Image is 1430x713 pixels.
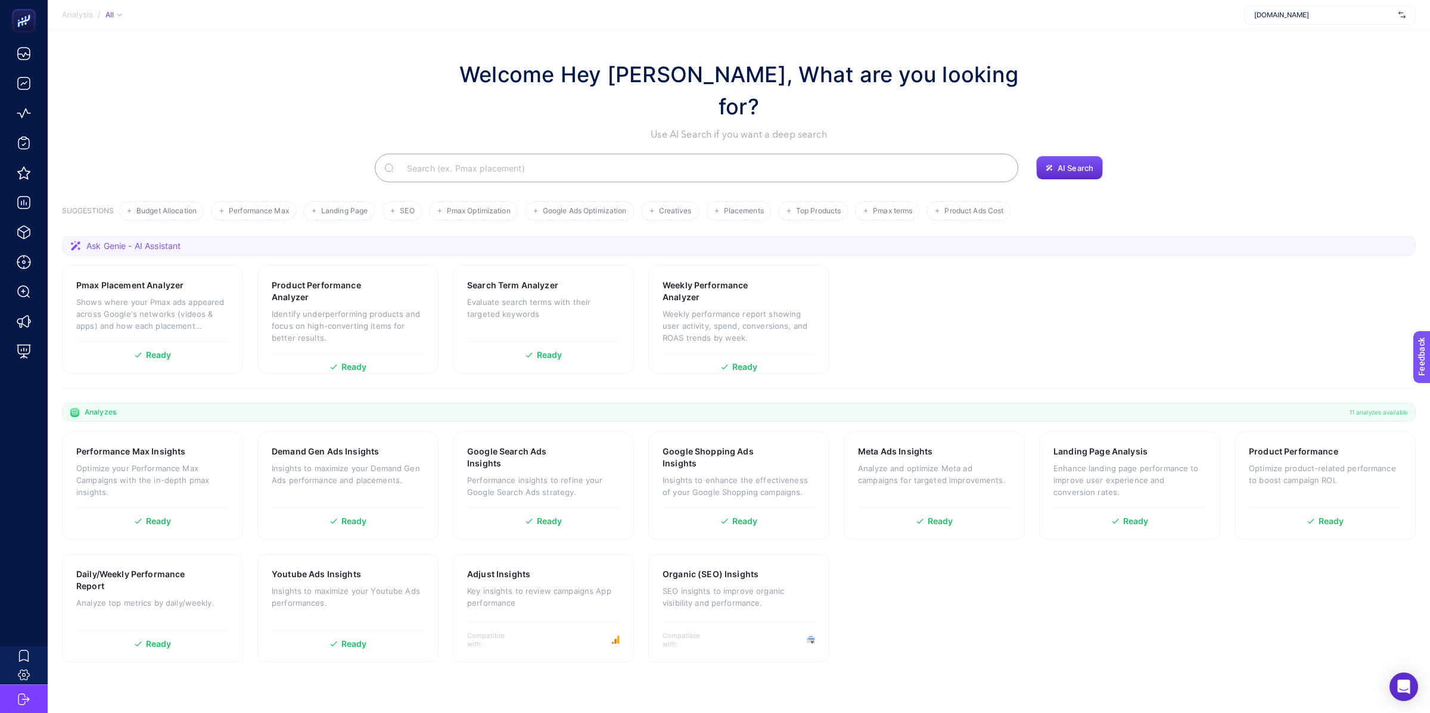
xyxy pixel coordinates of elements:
span: Top Products [796,207,841,216]
p: Analyze top metrics by daily/weekly. [76,597,229,609]
span: Google Ads Optimization [543,207,627,216]
span: [DOMAIN_NAME] [1254,10,1394,20]
span: Landing Page [321,207,368,216]
span: Ready [1123,517,1149,525]
p: Evaluate search terms with their targeted keywords [467,296,620,320]
p: Insights to maximize your Youtube Ads performances. [272,585,424,609]
a: Google Search Ads InsightsPerformance insights to refine your Google Search Ads strategy.Ready [453,431,634,540]
span: Analysis [62,10,93,20]
h3: Google Search Ads Insights [467,446,582,469]
h3: Adjust Insights [467,568,530,580]
p: Shows where your Pmax ads appeared across Google's networks (videos & apps) and how each placemen... [76,296,229,332]
a: Product Performance AnalyzerIdentify underperforming products and focus on high-converting items ... [257,265,439,373]
h3: Product Performance [1249,446,1338,457]
span: Ready [146,517,172,525]
span: Ask Genie - AI Assistant [86,240,181,252]
h3: Weekly Performance Analyzer [663,279,778,303]
a: Adjust InsightsKey insights to review campaigns App performanceCompatible with: [453,554,634,662]
p: Analyze and optimize Meta ad campaigns for targeted improvements. [858,462,1011,486]
span: Product Ads Cost [944,207,1003,216]
div: Open Intercom Messenger [1389,672,1418,701]
a: Daily/Weekly Performance ReportAnalyze top metrics by daily/weekly.Ready [62,554,243,662]
h3: SUGGESTIONS [62,206,114,220]
a: Landing Page AnalysisEnhance landing page performance to improve user experience and conversion r... [1039,431,1220,540]
a: Weekly Performance AnalyzerWeekly performance report showing user activity, spend, conversions, a... [648,265,829,373]
span: Ready [732,517,758,525]
span: Performance Max [229,207,289,216]
h3: Pmax Placement Analyzer [76,279,184,291]
h3: Product Performance Analyzer [272,279,387,303]
h3: Performance Max Insights [76,446,185,457]
span: Analyzes [85,407,116,417]
span: Ready [146,640,172,648]
h3: Youtube Ads Insights [272,568,361,580]
span: 11 analyzes available [1350,407,1408,417]
input: Search [397,151,1009,185]
span: Budget Allocation [136,207,197,216]
span: Compatible with: [663,631,716,648]
h3: Search Term Analyzer [467,279,558,291]
div: All [105,10,122,20]
span: SEO [400,207,414,216]
span: Ready [928,517,953,525]
a: Meta Ads InsightsAnalyze and optimize Meta ad campaigns for targeted improvements.Ready [844,431,1025,540]
h1: Welcome Hey [PERSON_NAME], What are you looking for? [447,58,1031,123]
a: Search Term AnalyzerEvaluate search terms with their targeted keywordsReady [453,265,634,373]
span: Creatives [659,207,692,216]
p: Key insights to review campaigns App performance [467,585,620,609]
p: Use AI Search if you want a deep search [447,127,1031,142]
span: Feedback [7,4,45,13]
h3: Landing Page Analysis [1053,446,1148,457]
span: / [98,10,101,19]
span: Ready [1319,517,1344,525]
h3: Google Shopping Ads Insights [663,446,778,469]
span: Pmax Optimization [447,207,511,216]
span: Pmax terms [873,207,912,216]
a: Product PerformanceOptimize product-related performance to boost campaign ROI.Ready [1235,431,1416,540]
span: Ready [341,640,367,648]
span: Ready [341,517,367,525]
span: AI Search [1058,163,1093,173]
p: Optimize your Performance Max Campaigns with the in-depth pmax insights. [76,462,229,498]
span: Ready [341,363,367,371]
span: Ready [537,351,562,359]
button: AI Search [1036,156,1103,180]
h3: Organic (SEO) Insights [663,568,758,580]
p: Performance insights to refine your Google Search Ads strategy. [467,474,620,498]
a: Demand Gen Ads InsightsInsights to maximize your Demand Gen Ads performance and placements.Ready [257,431,439,540]
h3: Meta Ads Insights [858,446,932,457]
span: Placements [724,207,764,216]
a: Performance Max InsightsOptimize your Performance Max Campaigns with the in-depth pmax insights.R... [62,431,243,540]
h3: Demand Gen Ads Insights [272,446,379,457]
p: SEO insights to improve organic visibility and performance. [663,585,815,609]
p: Enhance landing page performance to improve user experience and conversion rates. [1053,462,1206,498]
span: Compatible with: [467,631,521,648]
span: Ready [732,363,758,371]
a: Organic (SEO) InsightsSEO insights to improve organic visibility and performance.Compatible with: [648,554,829,662]
p: Insights to maximize your Demand Gen Ads performance and placements. [272,462,424,486]
p: Identify underperforming products and focus on high-converting items for better results. [272,308,424,344]
h3: Daily/Weekly Performance Report [76,568,192,592]
span: Ready [146,351,172,359]
p: Weekly performance report showing user activity, spend, conversions, and ROAS trends by week. [663,308,815,344]
a: Youtube Ads InsightsInsights to maximize your Youtube Ads performances.Ready [257,554,439,662]
span: Ready [537,517,562,525]
img: svg%3e [1398,9,1406,21]
a: Google Shopping Ads InsightsInsights to enhance the effectiveness of your Google Shopping campaig... [648,431,829,540]
a: Pmax Placement AnalyzerShows where your Pmax ads appeared across Google's networks (videos & apps... [62,265,243,373]
p: Optimize product-related performance to boost campaign ROI. [1249,462,1401,486]
p: Insights to enhance the effectiveness of your Google Shopping campaigns. [663,474,815,498]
